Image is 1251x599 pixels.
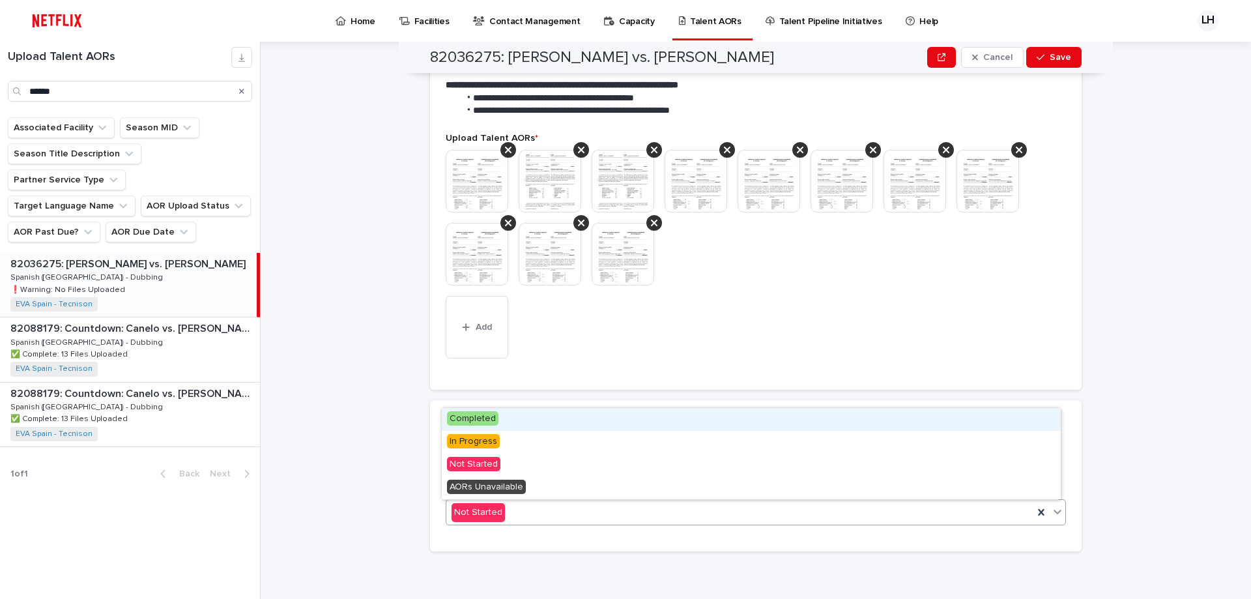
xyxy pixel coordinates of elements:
[120,117,199,138] button: Season MID
[447,457,500,471] span: Not Started
[16,364,93,373] a: EVA Spain - Tecnison
[10,256,248,270] p: 82036275: [PERSON_NAME] vs. [PERSON_NAME]
[210,469,238,478] span: Next
[446,296,508,358] button: Add
[205,468,260,480] button: Next
[10,283,128,295] p: ❗️Warning: No Files Uploaded
[983,53,1013,62] span: Cancel
[8,196,136,216] button: Target Language Name
[141,196,251,216] button: AOR Upload Status
[150,468,205,480] button: Back
[8,117,115,138] button: Associated Facility
[10,412,130,424] p: ✅ Complete: 13 Files Uploaded
[430,48,774,67] h2: 82036275: [PERSON_NAME] vs. [PERSON_NAME]
[10,270,165,282] p: Spanish ([GEOGRAPHIC_DATA]) - Dubbing
[106,222,196,242] button: AOR Due Date
[442,454,1061,476] div: Not Started
[16,430,93,439] a: EVA Spain - Tecnison
[961,47,1024,68] button: Cancel
[1026,47,1082,68] button: Save
[26,8,88,34] img: ifQbXi3ZQGMSEF7WDB7W
[8,169,126,190] button: Partner Service Type
[10,320,257,335] p: 82088179: Countdown: Canelo vs. Crawford: Season 1
[10,336,165,347] p: Spanish ([GEOGRAPHIC_DATA]) - Dubbing
[10,400,165,412] p: Spanish ([GEOGRAPHIC_DATA]) - Dubbing
[1050,53,1071,62] span: Save
[442,431,1061,454] div: In Progress
[8,143,141,164] button: Season Title Description
[10,385,257,400] p: 82088179: Countdown: Canelo vs. Crawford: Season 1
[16,300,93,309] a: EVA Spain - Tecnison
[476,323,492,332] span: Add
[447,411,498,426] span: Completed
[447,434,500,448] span: In Progress
[10,347,130,359] p: ✅ Complete: 13 Files Uploaded
[442,476,1061,499] div: AORs Unavailable
[1198,10,1218,31] div: LH
[447,480,526,494] span: AORs Unavailable
[452,503,505,522] div: Not Started
[446,134,538,143] span: Upload Talent AORs
[8,222,100,242] button: AOR Past Due?
[171,469,199,478] span: Back
[8,81,252,102] input: Search
[8,50,231,65] h1: Upload Talent AORs
[442,408,1061,431] div: Completed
